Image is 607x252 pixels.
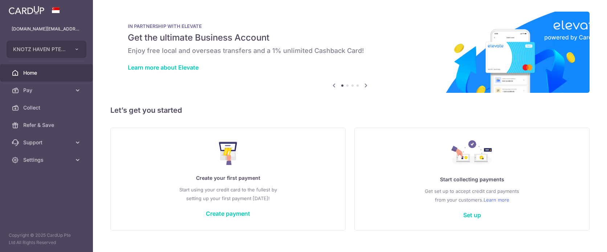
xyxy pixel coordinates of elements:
p: Start using your credit card to the fullest by setting up your first payment [DATE]! [125,185,331,203]
h5: Let’s get you started [110,104,590,116]
p: [DOMAIN_NAME][EMAIL_ADDRESS][DOMAIN_NAME] [12,25,81,33]
span: Home [23,69,71,77]
img: Make Payment [219,142,237,165]
a: Learn more about Elevate [128,64,199,71]
h6: Enjoy free local and overseas transfers and a 1% unlimited Cashback Card! [128,46,572,55]
img: Renovation banner [110,12,590,93]
a: Set up [463,211,481,219]
p: Start collecting payments [369,175,575,184]
p: IN PARTNERSHIP WITH ELEVATE [128,23,572,29]
a: Learn more [484,195,509,204]
span: Refer & Save [23,121,71,129]
button: KNOTZ HAVEN PTE. LTD. [7,41,86,58]
span: Pay [23,87,71,94]
a: Create payment [206,210,250,217]
p: Create your first payment [125,174,331,182]
span: KNOTZ HAVEN PTE. LTD. [13,46,67,53]
img: CardUp [9,6,44,15]
span: Collect [23,104,71,111]
p: Get set up to accept credit card payments from your customers. [369,187,575,204]
span: Settings [23,156,71,164]
span: Support [23,139,71,146]
img: Collect Payment [451,140,493,166]
h5: Get the ultimate Business Account [128,32,572,44]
